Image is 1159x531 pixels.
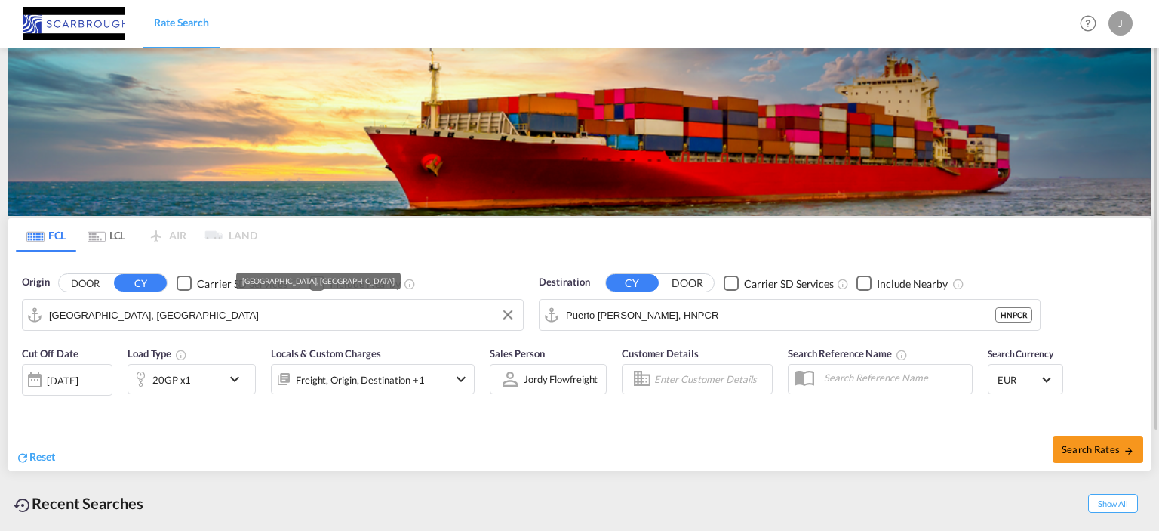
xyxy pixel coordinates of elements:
md-select: Sales Person: Jordy flowfreight [522,369,599,391]
input: Search by Port [566,304,995,326]
button: DOOR [661,275,714,292]
md-icon: icon-information-outline [175,349,187,361]
span: Search Rates [1062,443,1134,455]
button: CY [114,274,167,292]
span: Customer Details [622,347,698,360]
md-input-container: Hamburg, DEHAM [23,300,523,330]
span: Search Currency [988,348,1053,360]
md-icon: icon-arrow-right [1124,446,1134,456]
span: Reset [29,450,55,463]
button: DOOR [59,275,112,292]
span: Search Reference Name [788,347,908,360]
div: [DATE] [47,374,78,387]
span: EUR [998,373,1040,387]
div: icon-refreshReset [16,449,55,466]
span: Help [1075,11,1101,36]
span: Sales Person [490,347,545,360]
span: Rate Search [154,16,209,29]
input: Enter Customer Details [654,368,767,391]
md-checkbox: Checkbox No Ink [724,275,834,291]
span: Load Type [128,347,187,360]
input: Search by Port [49,304,515,326]
md-checkbox: Checkbox No Ink [856,275,948,291]
md-icon: icon-chevron-down [452,370,470,388]
md-input-container: Puerto Cortes, HNPCR [540,300,1040,330]
div: Freight Origin Destination Factory Stuffing [296,369,425,391]
div: Carrier SD Services [744,276,834,292]
span: Show All [1088,494,1138,513]
md-checkbox: Checkbox No Ink [309,275,401,291]
md-icon: Your search will be saved by the below given name [896,349,908,361]
div: Jordy flowfreight [524,373,598,385]
md-tab-item: LCL [76,218,137,252]
div: Freight Origin Destination Factory Stuffingicon-chevron-down [271,364,475,394]
button: Clear Input [496,304,519,326]
md-icon: Unchecked: Ignores neighbouring ports when fetching rates.Checked : Includes neighbouring ports w... [952,278,964,290]
span: Destination [539,275,590,290]
div: Include Nearby [877,276,948,292]
input: Search Reference Name [816,366,972,389]
div: J [1108,11,1133,36]
div: Recent Searches [8,486,149,520]
div: Help [1075,11,1108,38]
div: 20GP x1icon-chevron-down [128,364,256,394]
md-datepicker: Select [22,394,33,415]
div: [GEOGRAPHIC_DATA], [GEOGRAPHIC_DATA] [242,273,395,289]
img: LCL+%26+FCL+BACKGROUND.png [8,48,1151,216]
button: Search Ratesicon-arrow-right [1053,436,1143,463]
div: [DATE] [22,364,112,396]
span: Origin [22,275,49,290]
span: Locals & Custom Charges [271,347,381,360]
md-icon: Unchecked: Ignores neighbouring ports when fetching rates.Checked : Includes neighbouring ports w... [404,278,416,290]
md-tab-item: FCL [16,218,76,252]
md-pagination-wrapper: Use the left and right arrow keys to navigate between tabs [16,218,257,252]
div: Origin DOOR CY Checkbox No InkUnchecked: Search for CY (Container Yard) services for all selected... [8,252,1151,471]
md-icon: icon-refresh [16,451,29,465]
div: HNPCR [995,307,1032,323]
md-icon: icon-chevron-down [226,370,251,388]
md-checkbox: Checkbox No Ink [177,275,287,291]
button: CY [606,274,659,292]
md-icon: icon-backup-restore [14,496,32,514]
div: Carrier SD Services [197,276,287,292]
md-select: Select Currency: € EUREuro [996,369,1055,391]
div: 20GP x1 [152,369,191,391]
md-icon: Unchecked: Search for CY (Container Yard) services for all selected carriers.Checked : Search for... [837,278,849,290]
span: Cut Off Date [22,347,78,360]
img: 0d37db508e1711f0ac6a65b63199bd14.jpg [23,7,125,41]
